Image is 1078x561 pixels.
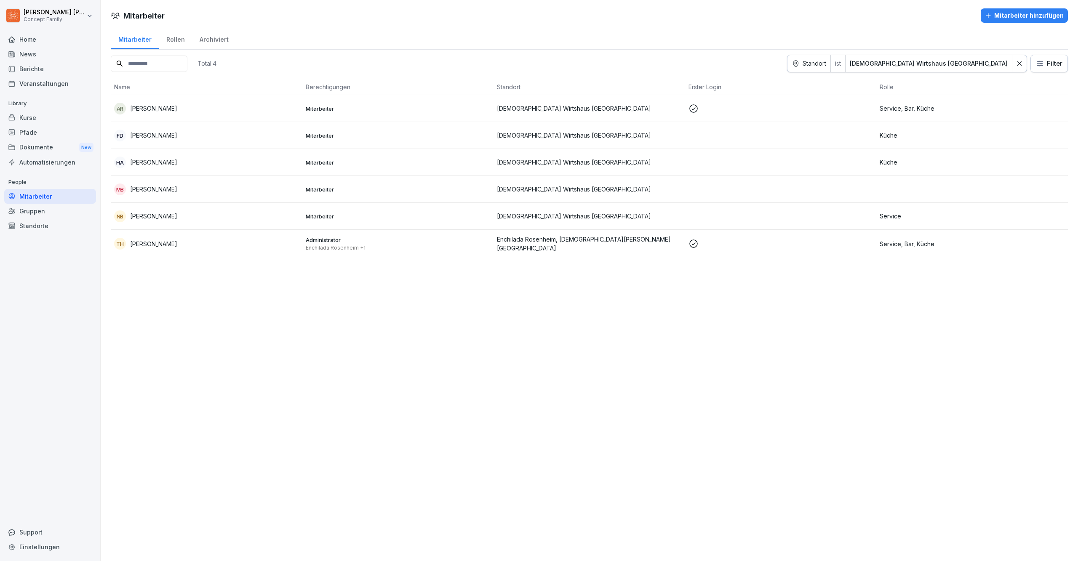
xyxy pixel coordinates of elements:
[159,28,192,49] a: Rollen
[497,212,682,221] p: [DEMOGRAPHIC_DATA] Wirtshaus [GEOGRAPHIC_DATA]
[306,236,491,244] p: Administrator
[24,16,85,22] p: Concept Family
[4,204,96,218] a: Gruppen
[130,212,177,221] p: [PERSON_NAME]
[4,125,96,140] a: Pfade
[4,189,96,204] a: Mitarbeiter
[850,59,1008,68] div: [DEMOGRAPHIC_DATA] Wirtshaus [GEOGRAPHIC_DATA]
[24,9,85,16] p: [PERSON_NAME] [PERSON_NAME]
[880,212,1065,221] p: Service
[197,59,216,67] p: Total: 4
[114,157,126,168] div: HA
[4,76,96,91] a: Veranstaltungen
[497,185,682,194] p: [DEMOGRAPHIC_DATA] Wirtshaus [GEOGRAPHIC_DATA]
[685,79,877,95] th: Erster Login
[880,131,1065,140] p: Küche
[306,105,491,112] p: Mitarbeiter
[130,185,177,194] p: [PERSON_NAME]
[123,10,165,21] h1: Mitarbeiter
[111,79,302,95] th: Name
[4,140,96,155] div: Dokumente
[130,131,177,140] p: [PERSON_NAME]
[114,210,126,222] div: NB
[4,155,96,170] a: Automatisierungen
[985,11,1064,20] div: Mitarbeiter hinzufügen
[79,143,93,152] div: New
[4,525,96,540] div: Support
[4,97,96,110] p: Library
[306,213,491,220] p: Mitarbeiter
[306,159,491,166] p: Mitarbeiter
[1031,55,1067,72] button: Filter
[4,540,96,554] a: Einstellungen
[114,238,126,250] div: TH
[880,239,1065,248] p: Service, Bar, Küche
[114,130,126,141] div: FD
[880,104,1065,113] p: Service, Bar, Küche
[494,79,685,95] th: Standort
[831,55,845,72] div: ist
[880,158,1065,167] p: Küche
[130,239,177,248] p: [PERSON_NAME]
[497,158,682,167] p: [DEMOGRAPHIC_DATA] Wirtshaus [GEOGRAPHIC_DATA]
[306,186,491,193] p: Mitarbeiter
[4,175,96,189] p: People
[4,218,96,233] a: Standorte
[111,28,159,49] a: Mitarbeiter
[130,158,177,167] p: [PERSON_NAME]
[981,8,1068,23] button: Mitarbeiter hinzufügen
[306,132,491,139] p: Mitarbeiter
[497,104,682,113] p: [DEMOGRAPHIC_DATA] Wirtshaus [GEOGRAPHIC_DATA]
[114,103,126,114] div: AR
[497,131,682,140] p: [DEMOGRAPHIC_DATA] Wirtshaus [GEOGRAPHIC_DATA]
[4,32,96,47] a: Home
[130,104,177,113] p: [PERSON_NAME]
[302,79,494,95] th: Berechtigungen
[114,183,126,195] div: MB
[876,79,1068,95] th: Rolle
[306,245,491,251] p: Enchilada Rosenheim +1
[4,140,96,155] a: DokumenteNew
[497,235,682,253] p: Enchilada Rosenheim, [DEMOGRAPHIC_DATA][PERSON_NAME] [GEOGRAPHIC_DATA]
[4,110,96,125] a: Kurse
[1036,59,1062,68] div: Filter
[4,61,96,76] a: Berichte
[192,28,236,49] a: Archiviert
[4,47,96,61] a: News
